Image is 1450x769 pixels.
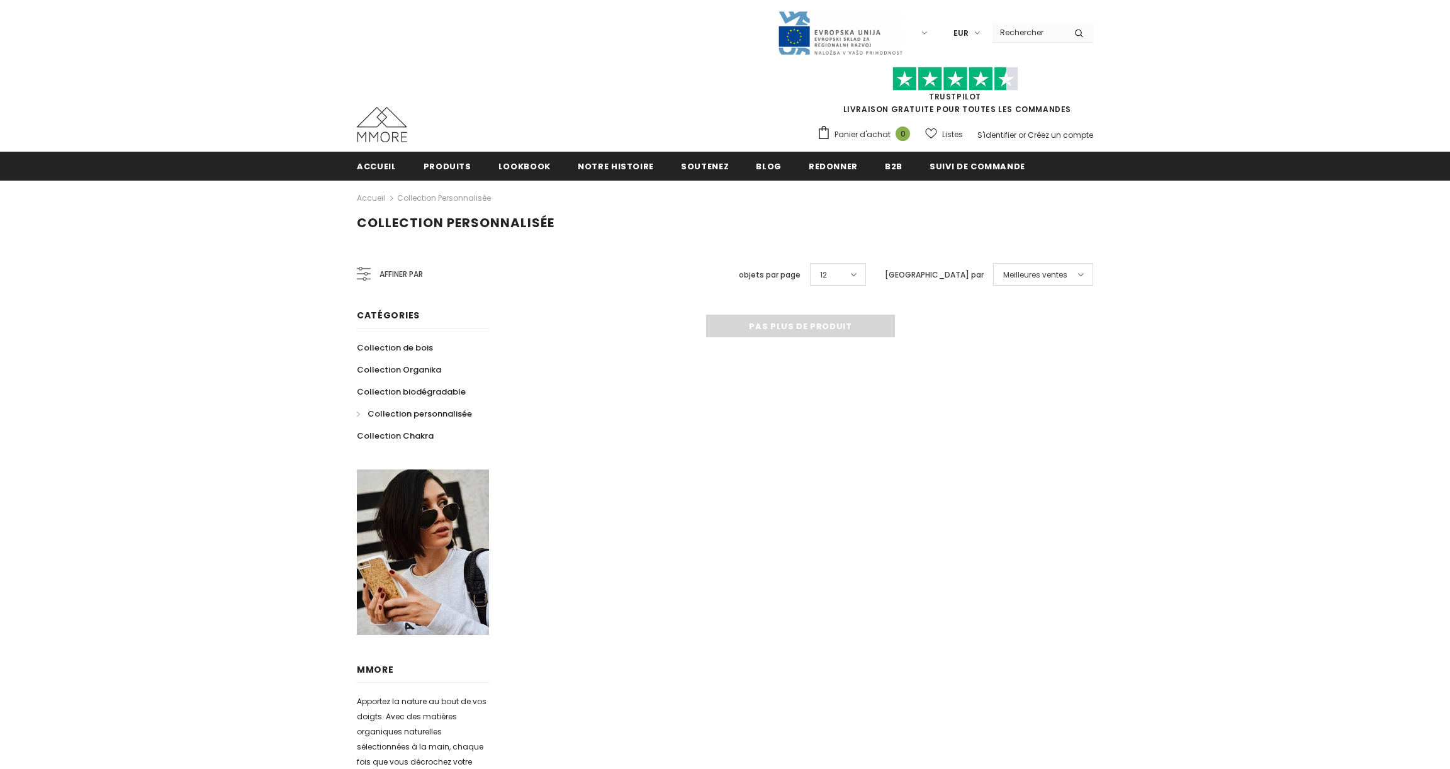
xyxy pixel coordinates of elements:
a: Suivi de commande [930,152,1025,180]
a: S'identifier [977,130,1016,140]
span: 0 [896,126,910,141]
img: Javni Razpis [777,10,903,56]
a: Collection Organika [357,359,441,381]
a: Lookbook [498,152,551,180]
span: Redonner [809,160,858,172]
a: Collection personnalisée [357,403,472,425]
label: objets par page [739,269,801,281]
span: Accueil [357,160,396,172]
a: soutenez [681,152,729,180]
span: Listes [942,128,963,141]
span: Collection personnalisée [368,408,472,420]
img: Cas MMORE [357,107,407,142]
span: Collection personnalisée [357,214,554,232]
a: Blog [756,152,782,180]
a: Panier d'achat 0 [817,125,916,144]
a: B2B [885,152,902,180]
label: [GEOGRAPHIC_DATA] par [885,269,984,281]
a: Accueil [357,191,385,206]
span: soutenez [681,160,729,172]
span: Catégories [357,309,420,322]
a: Produits [424,152,471,180]
span: 12 [820,269,827,281]
span: Collection Chakra [357,430,434,442]
span: Collection de bois [357,342,433,354]
a: Créez un compte [1028,130,1093,140]
a: Accueil [357,152,396,180]
span: Panier d'achat [835,128,891,141]
a: Redonner [809,152,858,180]
span: Collection biodégradable [357,386,466,398]
a: Collection biodégradable [357,381,466,403]
span: Notre histoire [578,160,654,172]
span: EUR [953,27,969,40]
span: Suivi de commande [930,160,1025,172]
a: Javni Razpis [777,27,903,38]
span: MMORE [357,663,394,676]
span: Produits [424,160,471,172]
span: Affiner par [379,267,423,281]
a: TrustPilot [929,91,981,102]
a: Listes [925,123,963,145]
span: B2B [885,160,902,172]
span: Collection Organika [357,364,441,376]
a: Collection personnalisée [397,193,491,203]
input: Search Site [992,23,1065,42]
a: Notre histoire [578,152,654,180]
span: Meilleures ventes [1003,269,1067,281]
span: or [1018,130,1026,140]
a: Collection de bois [357,337,433,359]
span: Lookbook [498,160,551,172]
img: Faites confiance aux étoiles pilotes [892,67,1018,91]
span: Blog [756,160,782,172]
a: Collection Chakra [357,425,434,447]
span: LIVRAISON GRATUITE POUR TOUTES LES COMMANDES [817,72,1093,115]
